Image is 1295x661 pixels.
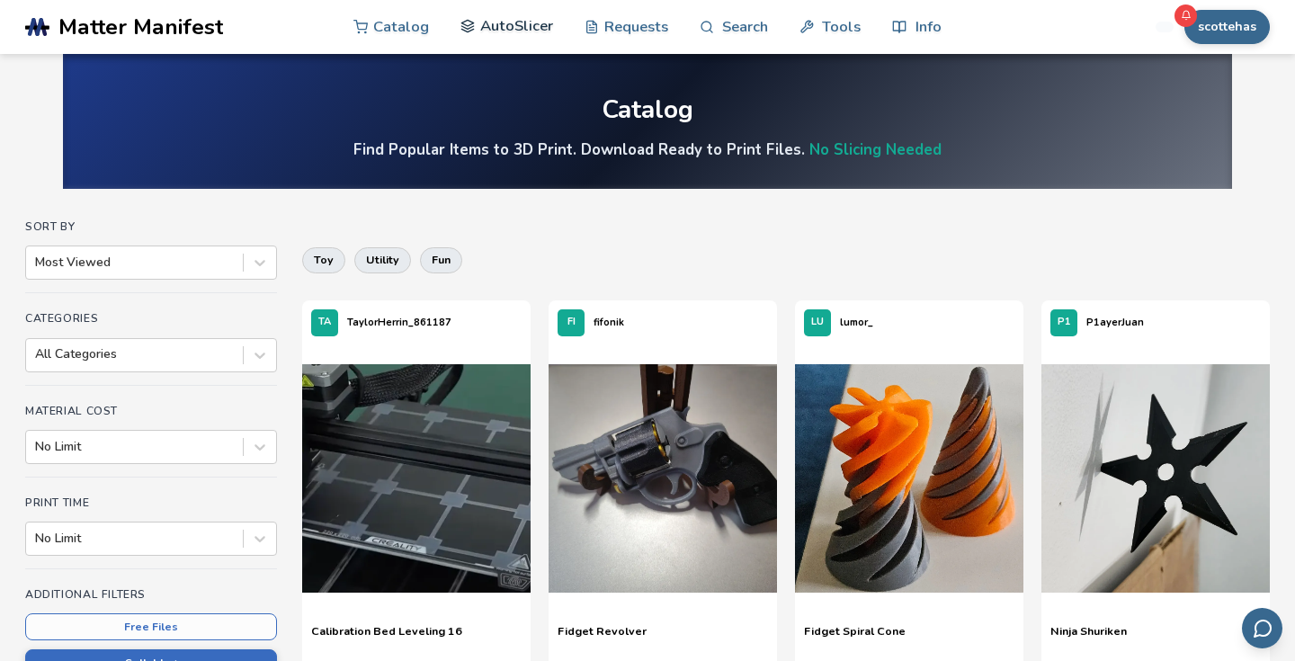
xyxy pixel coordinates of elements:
[1050,624,1127,651] a: Ninja Shuriken
[25,588,277,601] h4: Additional Filters
[804,624,906,651] a: Fidget Spiral Cone
[347,313,451,332] p: TaylorHerrin_861187
[1058,317,1071,328] span: P1
[1086,313,1144,332] p: P1ayerJuan
[25,496,277,509] h4: Print Time
[353,139,942,160] h4: Find Popular Items to 3D Print. Download Ready to Print Files.
[840,313,873,332] p: lumor_
[354,247,411,272] button: utility
[25,405,277,417] h4: Material Cost
[1184,10,1270,44] button: scottehas
[25,312,277,325] h4: Categories
[35,531,39,546] input: No Limit
[311,624,462,651] a: Calibration Bed Leveling 16
[558,624,647,651] a: Fidget Revolver
[302,247,345,272] button: toy
[35,255,39,270] input: Most Viewed
[567,317,576,328] span: FI
[318,317,331,328] span: TA
[35,440,39,454] input: No Limit
[811,317,824,328] span: LU
[58,14,223,40] span: Matter Manifest
[35,347,39,362] input: All Categories
[602,96,693,124] div: Catalog
[1242,608,1282,648] button: Send feedback via email
[420,247,462,272] button: fun
[25,613,277,640] button: Free Files
[25,220,277,233] h4: Sort By
[594,313,624,332] p: fifonik
[809,139,942,160] a: No Slicing Needed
